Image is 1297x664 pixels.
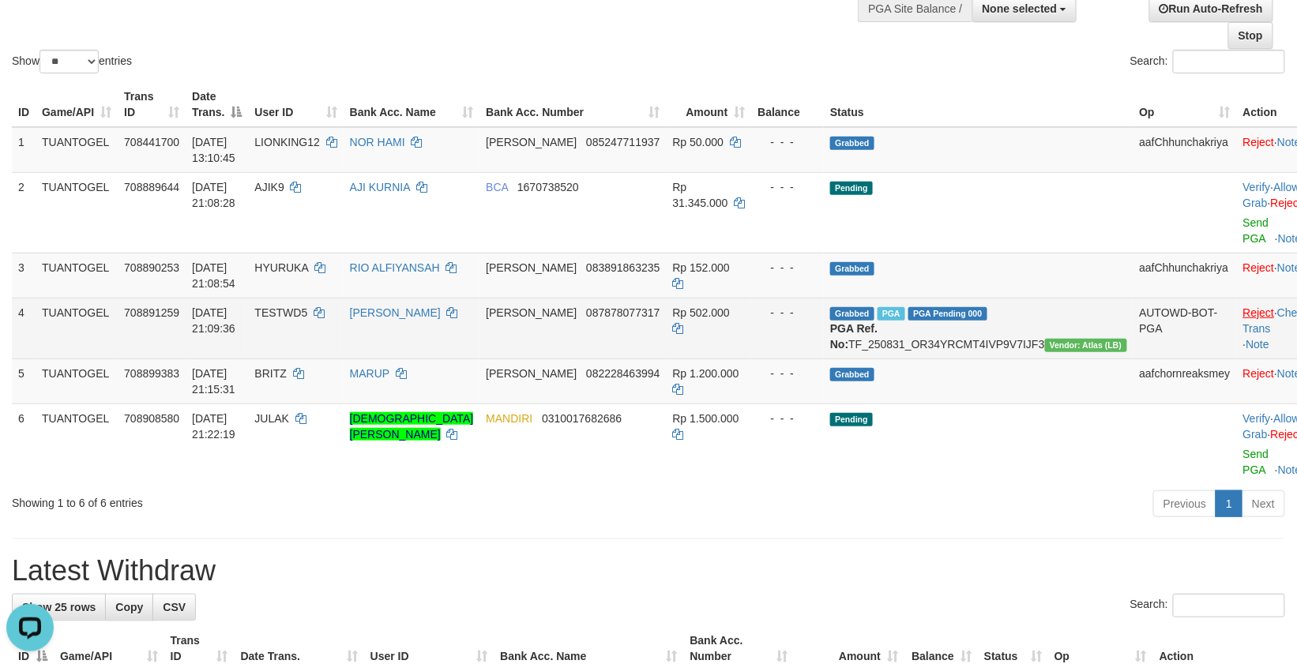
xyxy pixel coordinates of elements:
[115,601,143,613] span: Copy
[344,82,480,127] th: Bank Acc. Name: activate to sort column ascending
[586,306,660,319] span: Copy 087878077317 to clipboard
[350,367,389,380] a: MARUP
[673,181,728,209] span: Rp 31.345.000
[1216,490,1242,517] a: 1
[12,489,528,511] div: Showing 1 to 6 of 6 entries
[192,136,235,164] span: [DATE] 13:10:45
[36,403,118,484] td: TUANTOGEL
[124,181,179,193] span: 708889644
[586,136,660,148] span: Copy 085247711937 to clipboard
[192,306,235,335] span: [DATE] 21:09:36
[186,82,248,127] th: Date Trans.: activate to sort column descending
[152,594,196,621] a: CSV
[124,136,179,148] span: 708441700
[124,261,179,274] span: 708890253
[350,181,410,193] a: AJI KURNIA
[758,411,818,426] div: - - -
[12,172,36,253] td: 2
[1243,216,1269,245] a: Send PGA
[673,136,724,148] span: Rp 50.000
[1243,367,1275,380] a: Reject
[486,181,508,193] span: BCA
[248,82,343,127] th: User ID: activate to sort column ascending
[1133,253,1237,298] td: aafChhunchakriya
[39,50,99,73] select: Showentries
[12,253,36,298] td: 3
[36,127,118,173] td: TUANTOGEL
[586,261,660,274] span: Copy 083891863235 to clipboard
[163,601,186,613] span: CSV
[486,306,577,319] span: [PERSON_NAME]
[1243,306,1275,319] a: Reject
[1246,338,1270,351] a: Note
[254,412,289,425] span: JULAK
[124,412,179,425] span: 708908580
[36,82,118,127] th: Game/API: activate to sort column ascending
[673,367,739,380] span: Rp 1.200.000
[758,366,818,381] div: - - -
[192,412,235,441] span: [DATE] 21:22:19
[751,82,824,127] th: Balance
[908,307,987,321] span: PGA Pending
[486,412,532,425] span: MANDIRI
[758,179,818,195] div: - - -
[667,82,752,127] th: Amount: activate to sort column ascending
[1243,261,1275,274] a: Reject
[12,298,36,358] td: 4
[124,367,179,380] span: 708899383
[830,322,878,351] b: PGA Ref. No:
[983,2,1058,15] span: None selected
[1133,298,1237,358] td: AUTOWD-BOT-PGA
[479,82,666,127] th: Bank Acc. Number: activate to sort column ascending
[254,306,307,319] span: TESTWD5
[1133,82,1237,127] th: Op: activate to sort column ascending
[12,555,1285,587] h1: Latest Withdraw
[6,6,54,54] button: Open LiveChat chat widget
[1133,358,1237,403] td: aafchornreaksmey
[1242,490,1285,517] a: Next
[1130,50,1285,73] label: Search:
[12,50,132,73] label: Show entries
[12,594,106,621] a: Show 25 rows
[1173,594,1285,617] input: Search:
[1243,181,1271,193] a: Verify
[830,368,874,381] span: Grabbed
[673,306,730,319] span: Rp 502.000
[12,127,36,173] td: 1
[118,82,186,127] th: Trans ID: activate to sort column ascending
[192,261,235,290] span: [DATE] 21:08:54
[830,182,873,195] span: Pending
[586,367,660,380] span: Copy 082228463994 to clipboard
[1243,136,1275,148] a: Reject
[758,134,818,150] div: - - -
[758,260,818,276] div: - - -
[830,307,874,321] span: Grabbed
[36,253,118,298] td: TUANTOGEL
[192,181,235,209] span: [DATE] 21:08:28
[254,367,286,380] span: BRITZ
[12,358,36,403] td: 5
[254,181,284,193] span: AJIK9
[36,172,118,253] td: TUANTOGEL
[830,137,874,150] span: Grabbed
[758,305,818,321] div: - - -
[830,413,873,426] span: Pending
[350,261,440,274] a: RIO ALFIYANSAH
[36,358,118,403] td: TUANTOGEL
[1228,22,1273,49] a: Stop
[350,136,405,148] a: NOR HAMI
[517,181,579,193] span: Copy 1670738520 to clipboard
[254,136,319,148] span: LIONKING12
[486,136,577,148] span: [PERSON_NAME]
[830,262,874,276] span: Grabbed
[1130,594,1285,617] label: Search:
[105,594,153,621] a: Copy
[486,367,577,380] span: [PERSON_NAME]
[1243,448,1269,476] a: Send PGA
[124,306,179,319] span: 708891259
[36,298,118,358] td: TUANTOGEL
[824,298,1133,358] td: TF_250831_OR34YRCMT4IVP9V7IJF3
[350,412,474,441] a: [DEMOGRAPHIC_DATA][PERSON_NAME]
[878,307,905,321] span: Marked by aafFelly
[1153,490,1216,517] a: Previous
